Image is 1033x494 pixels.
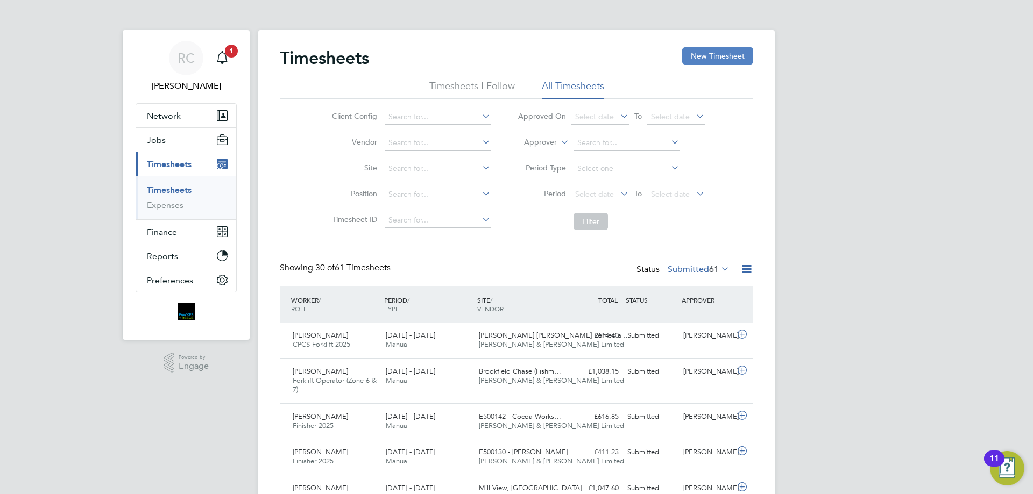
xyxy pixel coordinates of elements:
[147,159,192,169] span: Timesheets
[136,80,237,92] span: Roselyn Coelho
[623,363,679,381] div: Submitted
[179,362,209,371] span: Engage
[136,152,236,176] button: Timesheets
[679,408,735,426] div: [PERSON_NAME]
[574,161,680,176] input: Select one
[479,340,624,349] span: [PERSON_NAME] & [PERSON_NAME] Limited
[211,41,233,75] a: 1
[147,227,177,237] span: Finance
[136,303,237,320] a: Go to home page
[651,112,690,121] span: Select date
[164,353,209,373] a: Powered byEngage
[381,290,475,318] div: PERIOD
[636,262,732,277] div: Status
[293,447,348,456] span: [PERSON_NAME]
[429,80,515,99] li: Timesheets I Follow
[567,327,623,345] div: £614.40
[623,408,679,426] div: Submitted
[225,45,238,58] span: 1
[293,367,348,376] span: [PERSON_NAME]
[136,176,236,219] div: Timesheets
[136,244,236,268] button: Reports
[293,340,350,349] span: CPCS Forklift 2025
[386,456,409,466] span: Manual
[315,262,391,273] span: 61 Timesheets
[329,111,377,121] label: Client Config
[293,331,348,340] span: [PERSON_NAME]
[574,135,680,151] input: Search for...
[475,290,568,318] div: SITE
[386,412,435,421] span: [DATE] - [DATE]
[651,189,690,199] span: Select date
[490,296,492,304] span: /
[147,111,181,121] span: Network
[989,459,999,472] div: 11
[329,137,377,147] label: Vendor
[479,456,624,466] span: [PERSON_NAME] & [PERSON_NAME] Limited
[385,110,491,125] input: Search for...
[575,189,614,199] span: Select date
[147,200,183,210] a: Expenses
[479,421,624,430] span: [PERSON_NAME] & [PERSON_NAME] Limited
[288,290,381,318] div: WORKER
[479,447,568,456] span: E500130 - [PERSON_NAME]
[280,47,369,69] h2: Timesheets
[147,135,166,145] span: Jobs
[384,304,399,313] span: TYPE
[631,187,645,201] span: To
[518,163,566,173] label: Period Type
[479,412,561,421] span: E500142 - Cocoa Works…
[293,376,377,394] span: Forklift Operator (Zone 6 & 7)
[179,353,209,362] span: Powered by
[542,80,604,99] li: All Timesheets
[479,376,624,385] span: [PERSON_NAME] & [PERSON_NAME] Limited
[679,363,735,381] div: [PERSON_NAME]
[567,363,623,381] div: £1,038.15
[293,421,334,430] span: Finisher 2025
[136,128,236,152] button: Jobs
[623,327,679,345] div: Submitted
[178,51,195,65] span: RC
[479,331,630,340] span: [PERSON_NAME] [PERSON_NAME] Remedial…
[147,185,192,195] a: Timesheets
[679,290,735,310] div: APPROVER
[386,421,409,430] span: Manual
[385,213,491,228] input: Search for...
[682,47,753,65] button: New Timesheet
[709,264,719,275] span: 61
[319,296,321,304] span: /
[136,41,237,92] a: RC[PERSON_NAME]
[386,340,409,349] span: Manual
[631,109,645,123] span: To
[477,304,504,313] span: VENDOR
[329,214,377,224] label: Timesheet ID
[136,104,236,127] button: Network
[623,443,679,461] div: Submitted
[293,483,348,492] span: [PERSON_NAME]
[293,456,334,466] span: Finisher 2025
[280,262,393,274] div: Showing
[407,296,409,304] span: /
[329,189,377,198] label: Position
[386,483,435,492] span: [DATE] - [DATE]
[385,187,491,202] input: Search for...
[386,447,435,456] span: [DATE] - [DATE]
[508,137,557,148] label: Approver
[147,251,178,261] span: Reports
[679,443,735,461] div: [PERSON_NAME]
[386,376,409,385] span: Manual
[147,275,193,285] span: Preferences
[598,296,618,304] span: TOTAL
[575,112,614,121] span: Select date
[178,303,195,320] img: bromak-logo-retina.png
[623,290,679,310] div: STATUS
[990,451,1024,485] button: Open Resource Center, 11 new notifications
[567,443,623,461] div: £411.23
[567,408,623,426] div: £616.85
[386,367,435,376] span: [DATE] - [DATE]
[679,327,735,345] div: [PERSON_NAME]
[123,30,250,340] nav: Main navigation
[574,213,608,230] button: Filter
[291,304,307,313] span: ROLE
[479,367,561,376] span: Brookfield Chase (Fishm…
